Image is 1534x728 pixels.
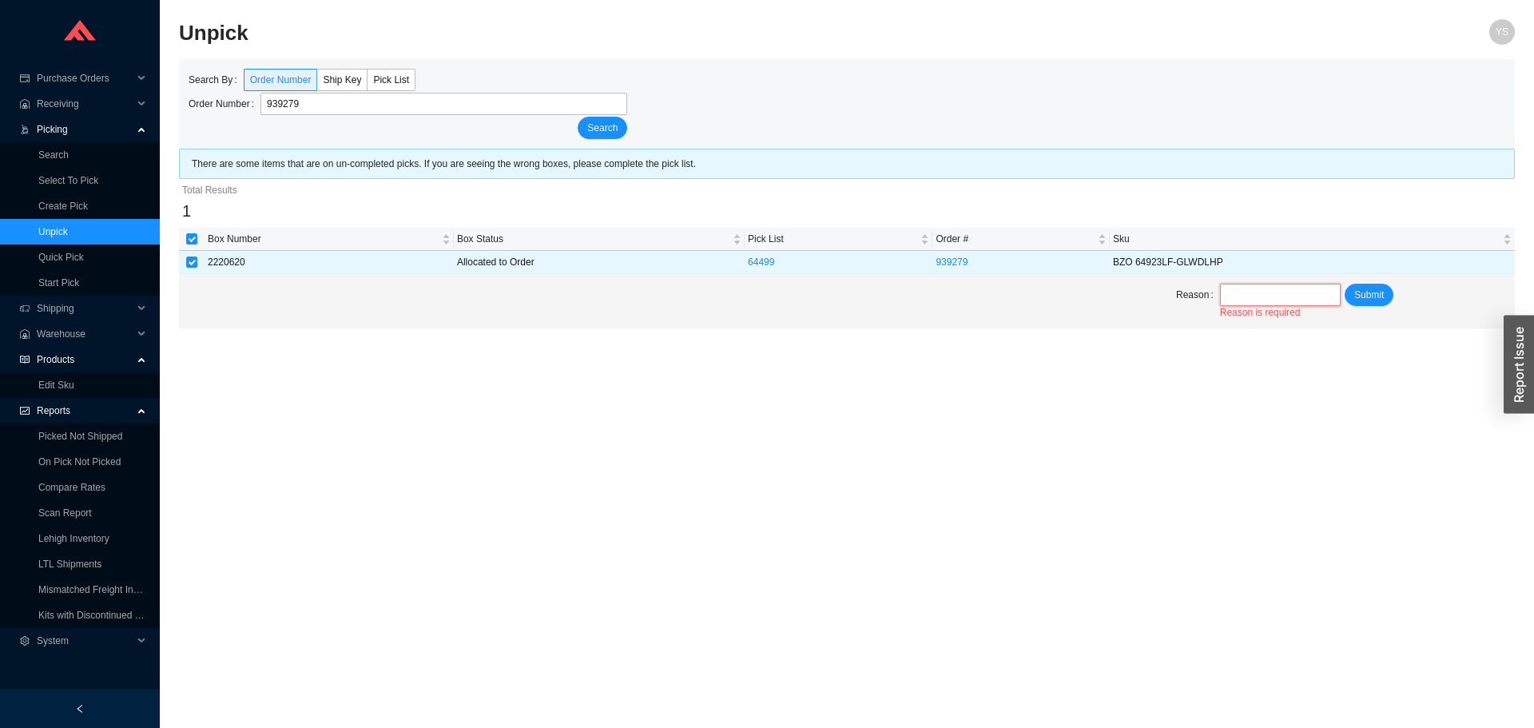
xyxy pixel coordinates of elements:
[19,74,30,83] span: credit-card
[454,251,745,274] td: Allocated to Order
[75,704,85,714] span: left
[250,74,312,86] span: Order Number
[323,74,361,86] span: Ship Key
[19,406,30,416] span: fund
[1110,228,1515,251] th: Sku sortable
[189,93,260,115] label: Order Number
[587,120,618,136] span: Search
[38,482,105,493] a: Compare Rates
[745,228,932,251] th: Pick List sortable
[179,19,1181,47] h2: Unpick
[37,347,133,372] span: Products
[38,584,161,595] a: Mismatched Freight Invoices
[189,69,244,91] label: Search By
[454,228,745,251] th: Box Status sortable
[38,456,121,467] a: On Pick Not Picked
[19,636,30,646] span: setting
[38,277,79,288] a: Start Pick
[38,226,68,237] a: Unpick
[936,257,968,268] a: 939279
[205,251,454,274] td: 2220620
[1496,19,1508,45] span: YS
[37,321,133,347] span: Warehouse
[38,149,69,161] a: Search
[208,231,439,247] span: Box Number
[38,431,122,442] a: Picked Not Shipped
[578,117,627,139] button: Search
[37,66,133,91] span: Purchase Orders
[192,156,1502,172] div: There are some items that are on un-completed picks. If you are seeing the wrong boxes, please co...
[205,228,454,251] th: Box Number sortable
[748,231,917,247] span: Pick List
[1110,251,1515,274] td: BZO 64923LF-GLWDLHP
[37,296,133,321] span: Shipping
[182,182,1512,198] div: Total Results
[373,74,409,86] span: Pick List
[38,380,74,391] a: Edit Sku
[38,507,92,519] a: Scan Report
[38,201,88,212] a: Create Pick
[457,231,729,247] span: Box Status
[38,533,109,544] a: Lehigh Inventory
[37,398,133,424] span: Reports
[37,628,133,654] span: System
[38,252,84,263] a: Quick Pick
[936,231,1094,247] span: Order #
[1354,287,1384,303] span: Submit
[38,175,98,186] a: Select To Pick
[182,202,191,220] span: 1
[19,355,30,364] span: read
[37,91,133,117] span: Receiving
[37,117,133,142] span: Picking
[932,228,1109,251] th: Order # sortable
[38,610,157,621] a: Kits with Discontinued Parts
[748,257,774,268] a: 64499
[38,559,101,570] a: LTL Shipments
[1176,284,1220,306] label: Reason
[1345,284,1393,306] button: Submit
[1220,304,1341,320] div: Reason is required
[1113,231,1500,247] span: Sku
